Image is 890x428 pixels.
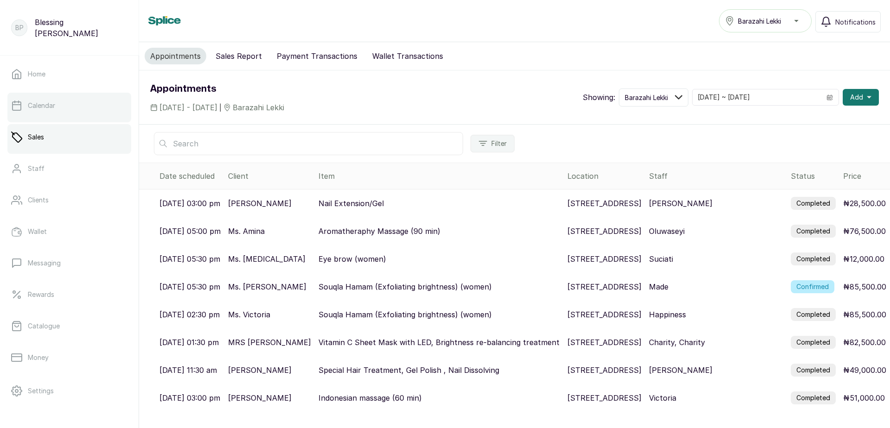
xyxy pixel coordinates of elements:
[145,48,206,64] button: Appointments
[159,309,220,320] p: [DATE] 02:30 pm
[791,225,836,238] label: Completed
[7,93,131,119] a: Calendar
[738,16,781,26] span: Barazahi Lekki
[649,198,712,209] p: [PERSON_NAME]
[7,61,131,87] a: Home
[649,281,668,292] p: Made
[719,9,812,32] button: Barazahi Lekki
[318,198,384,209] p: Nail Extension/Gel
[28,101,55,110] p: Calendar
[28,227,47,236] p: Wallet
[367,48,449,64] button: Wallet Transactions
[233,102,284,113] span: Barazahi Lekki
[318,392,422,403] p: Indonesian massage (60 min)
[28,386,54,396] p: Settings
[583,92,615,103] p: Showing:
[318,170,560,182] div: Item
[159,365,217,376] p: [DATE] 11:30 am
[35,17,127,39] p: Blessing [PERSON_NAME]
[159,170,221,182] div: Date scheduled
[567,337,642,348] p: [STREET_ADDRESS]
[318,281,492,292] p: Souqla Hamam (Exfoliating brightness) (women)
[228,309,270,320] p: Ms. Victoria
[826,94,833,101] svg: calendar
[843,198,886,209] p: ₦28,500.00
[791,308,836,321] label: Completed
[228,226,265,237] p: Ms. Amina
[159,198,220,209] p: [DATE] 03:00 pm
[7,124,131,150] a: Sales
[649,309,686,320] p: Happiness
[228,198,292,209] p: [PERSON_NAME]
[228,337,311,348] p: MRS [PERSON_NAME]
[28,69,45,79] p: Home
[567,365,642,376] p: [STREET_ADDRESS]
[649,337,705,348] p: Charity, Charity
[649,365,712,376] p: [PERSON_NAME]
[567,392,642,403] p: [STREET_ADDRESS]
[7,219,131,245] a: Wallet
[228,281,306,292] p: Ms. [PERSON_NAME]
[28,258,61,268] p: Messaging
[843,392,885,403] p: ₦51,000.00
[28,132,44,142] p: Sales
[843,226,886,237] p: ₦76,500.00
[649,226,685,237] p: Oluwaseyi
[7,282,131,308] a: Rewards
[843,365,886,376] p: ₦49,000.00
[843,253,884,264] p: ₦12,000.00
[271,48,363,64] button: Payment Transactions
[843,281,886,292] p: ₦85,500.00
[835,17,876,27] span: Notifications
[791,280,834,293] label: Confirmed
[815,11,881,32] button: Notifications
[567,309,642,320] p: [STREET_ADDRESS]
[567,170,642,182] div: Location
[228,170,311,182] div: Client
[318,226,440,237] p: Aromatheraphy Massage (90 min)
[625,93,668,102] span: Barazahi Lekki
[791,364,836,377] label: Completed
[470,135,515,152] button: Filter
[7,378,131,404] a: Settings
[15,23,24,32] p: BP
[28,290,54,299] p: Rewards
[843,309,886,320] p: ₦85,500.00
[649,392,676,403] p: Victoria
[159,226,221,237] p: [DATE] 05:00 pm
[28,321,60,331] p: Catalogue
[228,253,305,264] p: Ms. [MEDICAL_DATA]
[219,103,222,113] span: |
[150,82,284,96] h1: Appointments
[843,89,879,106] button: Add
[843,337,886,348] p: ₦82,500.00
[159,253,220,264] p: [DATE] 05:30 pm
[28,195,49,205] p: Clients
[791,170,836,182] div: Status
[791,391,836,404] label: Completed
[28,353,49,362] p: Money
[791,336,836,349] label: Completed
[28,164,44,173] p: Staff
[791,197,836,210] label: Completed
[159,392,220,403] p: [DATE] 03:00 pm
[228,365,292,376] p: [PERSON_NAME]
[7,313,131,339] a: Catalogue
[567,198,642,209] p: [STREET_ADDRESS]
[159,281,220,292] p: [DATE] 05:30 pm
[318,309,492,320] p: Souqla Hamam (Exfoliating brightness) (women)
[619,88,688,107] button: Barazahi Lekki
[7,187,131,213] a: Clients
[649,253,673,264] p: Suciati
[318,253,386,264] p: Eye brow (women)
[154,132,463,155] input: Search
[159,337,219,348] p: [DATE] 01:30 pm
[791,252,836,265] label: Completed
[850,93,863,102] span: Add
[567,281,642,292] p: [STREET_ADDRESS]
[210,48,267,64] button: Sales Report
[7,345,131,371] a: Money
[567,226,642,237] p: [STREET_ADDRESS]
[228,392,292,403] p: [PERSON_NAME]
[491,139,507,148] span: Filter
